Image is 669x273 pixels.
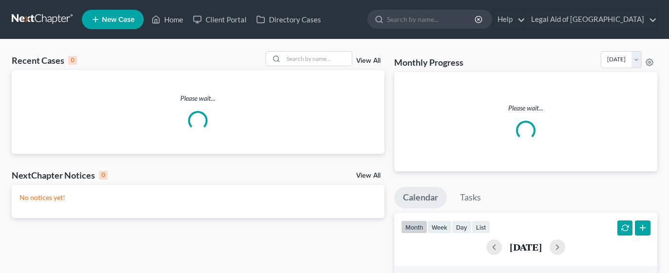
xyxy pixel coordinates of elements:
p: Please wait... [402,103,650,113]
button: week [427,220,452,234]
button: list [472,220,490,234]
div: NextChapter Notices [12,169,108,181]
h2: [DATE] [510,242,542,252]
span: New Case [102,16,134,23]
p: Please wait... [12,93,384,103]
button: day [452,220,472,234]
input: Search by name... [284,52,352,66]
a: Calendar [394,187,447,208]
div: 0 [99,171,108,180]
input: Search by name... [387,10,476,28]
a: View All [356,57,381,64]
a: Legal Aid of [GEOGRAPHIC_DATA] [526,11,657,28]
a: Directory Cases [251,11,326,28]
a: View All [356,172,381,179]
div: 0 [68,56,77,65]
h3: Monthly Progress [394,56,463,68]
p: No notices yet! [19,193,377,202]
a: Help [493,11,525,28]
button: month [401,220,427,234]
a: Home [147,11,188,28]
a: Client Portal [188,11,251,28]
div: Recent Cases [12,55,77,66]
a: Tasks [451,187,490,208]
